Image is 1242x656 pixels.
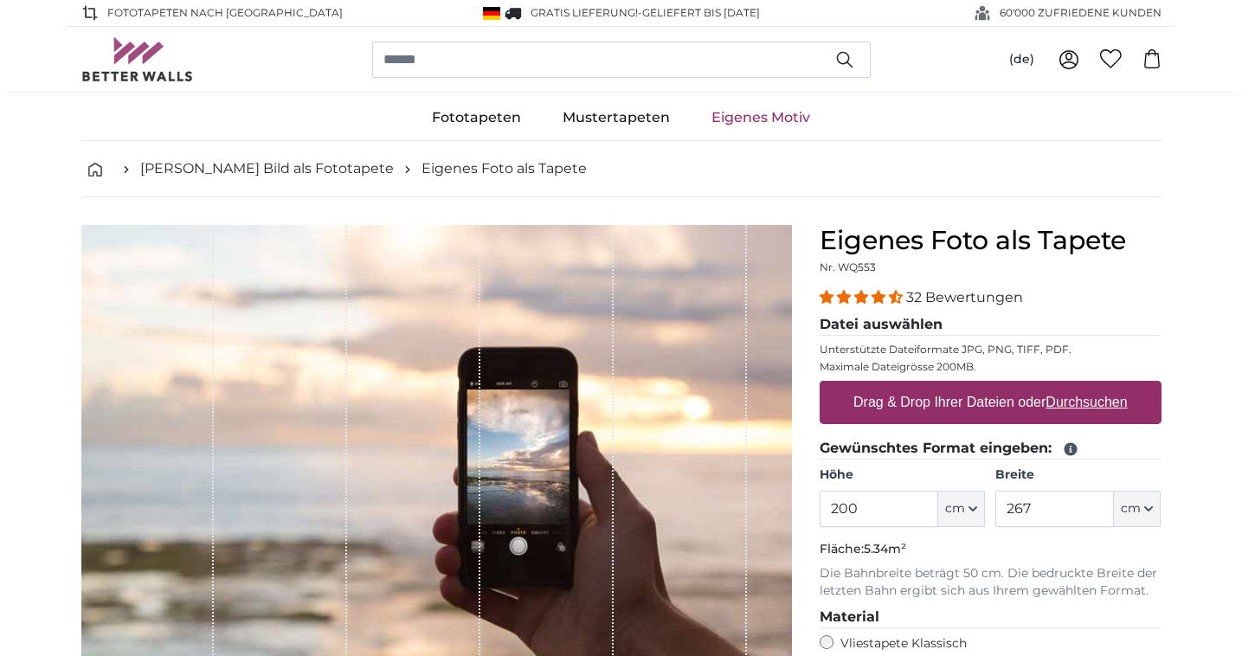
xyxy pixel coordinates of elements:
button: cm [938,491,985,527]
span: 60'000 ZUFRIEDENE KUNDEN [1000,5,1162,21]
a: Mustertapeten [542,95,691,140]
p: Fläche: [820,541,1162,558]
u: Durchsuchen [1046,395,1127,409]
span: cm [1121,500,1141,518]
p: Unterstützte Dateiformate JPG, PNG, TIFF, PDF. [820,343,1162,357]
label: Höhe [820,466,985,484]
button: (de) [995,44,1048,75]
h1: Eigenes Foto als Tapete [820,225,1162,256]
span: Geliefert bis [DATE] [642,6,760,19]
span: cm [945,500,965,518]
a: Eigenes Motiv [691,95,831,140]
a: [PERSON_NAME] Bild als Fototapete [140,158,394,179]
span: GRATIS Lieferung! [531,6,638,19]
p: Maximale Dateigrösse 200MB. [820,360,1162,374]
p: Die Bahnbreite beträgt 50 cm. Die bedruckte Breite der letzten Bahn ergibt sich aus Ihrem gewählt... [820,565,1162,600]
img: Betterwalls [81,37,194,81]
img: Deutschland [483,7,500,20]
span: 4.31 stars [820,289,906,305]
span: 5.34m² [864,541,906,556]
nav: breadcrumbs [81,141,1162,197]
a: Fototapeten [411,95,542,140]
span: - [638,6,760,19]
label: Breite [995,466,1161,484]
span: 32 Bewertungen [906,289,1023,305]
legend: Gewünschtes Format eingeben: [820,438,1162,460]
span: Nr. WQ553 [820,260,876,273]
label: Drag & Drop Ihrer Dateien oder [846,385,1135,420]
legend: Material [820,607,1162,628]
a: Eigenes Foto als Tapete [422,158,587,179]
span: Fototapeten nach [GEOGRAPHIC_DATA] [107,5,343,21]
button: cm [1114,491,1161,527]
legend: Datei auswählen [820,314,1162,336]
